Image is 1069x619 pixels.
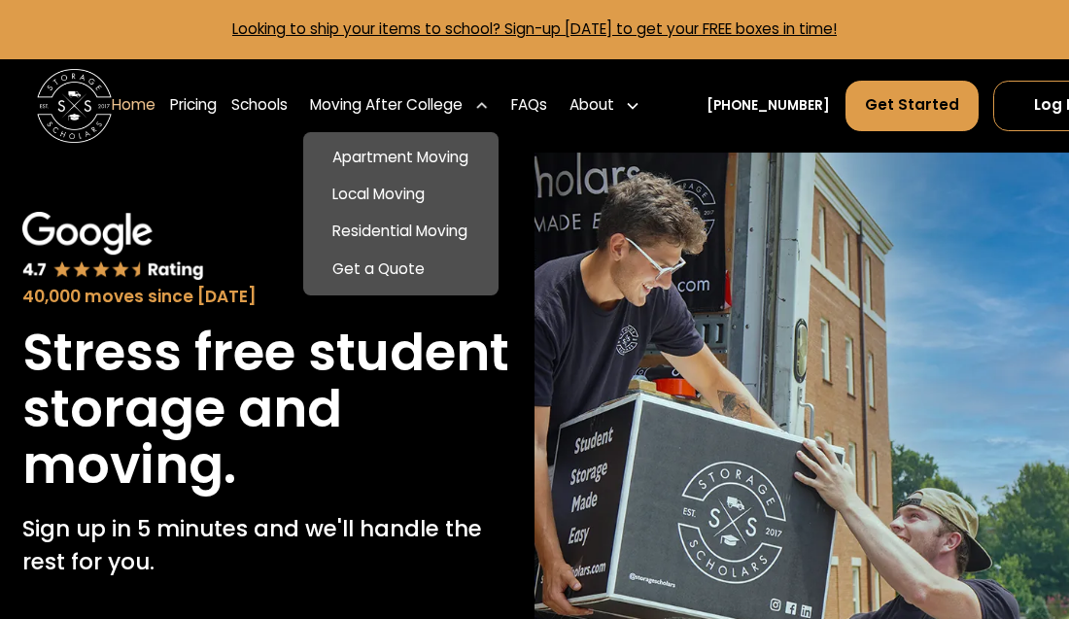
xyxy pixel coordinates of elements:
div: Moving After College [310,94,463,117]
a: Get a Quote [310,251,491,288]
a: Schools [231,80,288,132]
div: About [569,94,614,117]
a: Looking to ship your items to school? Sign-up [DATE] to get your FREE boxes in time! [232,18,837,39]
a: Home [112,80,155,132]
a: Pricing [170,80,217,132]
a: Local Moving [310,177,491,214]
div: 40,000 moves since [DATE] [22,285,512,310]
a: Apartment Moving [310,139,491,176]
a: [PHONE_NUMBER] [707,96,830,116]
p: Sign up in 5 minutes and we'll handle the rest for you. [22,512,512,579]
a: Get Started [845,81,979,131]
a: FAQs [511,80,547,132]
div: Moving After College [303,80,497,132]
a: Residential Moving [310,214,491,251]
div: About [562,80,647,132]
img: Storage Scholars main logo [37,69,111,143]
img: Google 4.7 star rating [22,212,204,282]
a: home [37,69,111,143]
h1: Stress free student storage and moving. [22,325,512,493]
nav: Moving After College [303,132,499,295]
